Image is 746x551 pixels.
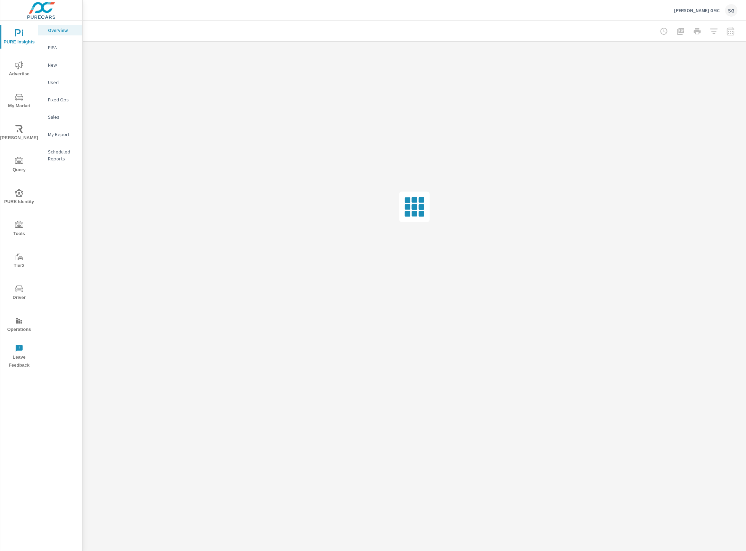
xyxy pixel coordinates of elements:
span: Query [2,157,36,174]
span: Tier2 [2,253,36,270]
p: [PERSON_NAME] GMC [674,7,720,14]
p: PIPA [48,44,77,51]
p: Used [48,79,77,86]
p: Overview [48,27,77,34]
div: Overview [38,25,82,35]
span: My Market [2,93,36,110]
p: Fixed Ops [48,96,77,103]
div: nav menu [0,21,38,372]
p: New [48,61,77,68]
span: [PERSON_NAME] [2,125,36,142]
p: Scheduled Reports [48,148,77,162]
span: Driver [2,285,36,302]
span: PURE Identity [2,189,36,206]
div: Sales [38,112,82,122]
div: Used [38,77,82,87]
div: My Report [38,129,82,140]
span: Leave Feedback [2,344,36,369]
div: New [38,60,82,70]
span: Advertise [2,61,36,78]
div: Fixed Ops [38,94,82,105]
p: Sales [48,114,77,120]
p: My Report [48,131,77,138]
span: Tools [2,221,36,238]
div: SG [725,4,738,17]
div: PIPA [38,42,82,53]
div: Scheduled Reports [38,147,82,164]
span: Operations [2,317,36,334]
span: PURE Insights [2,29,36,46]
